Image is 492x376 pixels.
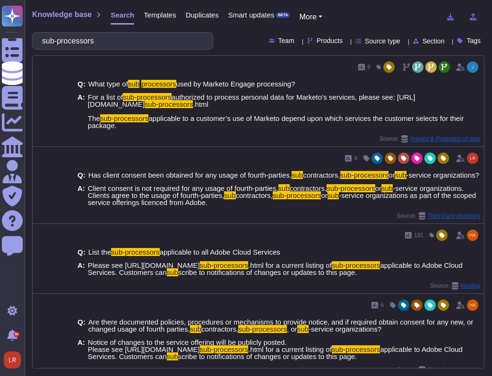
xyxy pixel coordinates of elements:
span: Hosting [461,283,480,289]
mark: sub-processors [273,191,321,199]
mark: sub-processors [111,248,160,256]
span: or [375,184,381,192]
mark: sub [395,171,406,179]
mark: sub [190,325,201,333]
b: A: [78,94,85,129]
img: user [4,351,21,368]
span: Third Party Inventory [428,213,480,219]
span: More [299,13,316,21]
span: Templates [144,11,176,18]
span: 6 [367,64,371,70]
span: Notice of changes to the service offering will be publicly posted. Please see [URL][DOMAIN_NAME] [88,338,287,353]
div: 9+ [14,332,19,337]
mark: sub [381,184,393,192]
img: user [467,299,478,311]
mark: sub-processors [200,261,249,269]
b: A: [78,339,85,360]
span: Search [111,11,134,18]
b: Q: [78,248,86,256]
mark: sub [278,184,290,192]
span: contractors, [290,184,327,192]
mark: sub-processors [332,345,380,353]
mark: sub [128,80,139,88]
span: Knowledge base [32,11,92,18]
span: Duplicates [186,11,219,18]
mark: sub [292,171,303,179]
span: 181 [414,232,423,238]
img: user [467,61,478,73]
mark: sub-processors [327,184,375,192]
span: scribe to notifications of changes or updates to this page. [178,268,357,276]
span: Source: [430,282,480,290]
span: Please see [URL][DOMAIN_NAME] [88,261,200,269]
mark: sub [297,325,309,333]
span: contractors, [236,191,273,199]
b: A: [78,262,85,276]
span: 6 [380,302,384,308]
span: Smart updates [228,11,275,18]
span: Client consent is not required for any usage of fourth-parties, [88,184,278,192]
span: Tags [466,37,481,44]
mark: processors [141,80,176,88]
mark: sub-processors [100,114,149,122]
span: 9 [354,155,357,161]
span: applicable to all Adobe Cloud Services [160,248,280,256]
mark: sub-processors [238,325,287,333]
span: .html for a current listing of [248,345,332,353]
span: or [321,191,327,199]
b: Q: [78,171,86,179]
span: scribe to notifications of changes or updates to this page. [178,352,357,360]
mark: sub [328,191,339,199]
span: Source: [380,135,480,143]
mark: sub-processors [200,345,249,353]
span: Section [423,38,445,44]
span: authorized to process personal data for Marketo’s services, please see: [URL][DOMAIN_NAME] [88,93,415,108]
span: Team [278,37,294,44]
span: contractors, [303,171,340,179]
span: What type of [88,80,128,88]
img: user [467,153,478,164]
span: .html for a current listing of [248,261,332,269]
b: Q: [78,80,86,87]
span: -service organizations as part of the scoped service offerings licenced from Adobe. [88,191,476,206]
span: applicable to Adobe Cloud Services. Customers can [88,261,463,276]
mark: sub [167,268,178,276]
mark: sub-processors [332,261,380,269]
mark: sub-processors [145,100,193,108]
span: applicable to a customer’s use of Marketo depend upon which services the customer selects for the... [88,114,464,129]
mark: sub-processors [123,93,172,101]
span: For a list of [88,93,123,101]
span: applicable to Adobe Cloud Services. Customers can [88,345,463,360]
span: used by Marketo Engage processing? [176,80,295,88]
mark: sub [224,191,235,199]
span: Has client consent been obtained for any usage of fourth-parties, [88,171,292,179]
span: Source type [365,38,400,44]
b: Q: [78,318,86,333]
span: Are there documented policies, procedures or mechanisms to provide notice, and if required obtain... [88,318,474,333]
button: user [2,350,27,370]
span: -service organizations? [406,171,479,179]
mark: sub [167,352,178,360]
mark: sub-processors [340,171,389,179]
span: List the [88,248,111,256]
div: BETA [276,12,290,18]
span: Privacy & Protection of data [410,136,480,142]
button: More [299,11,322,23]
span: -service organizations? [309,325,381,333]
span: Source: [397,212,480,220]
span: , or [287,325,297,333]
input: Search a question or template... [37,33,203,49]
span: contractors, [201,325,238,333]
span: Products [317,37,343,44]
b: A: [78,185,85,206]
img: user [467,230,478,241]
span: or [388,171,395,179]
span: Source: [397,366,480,374]
span: -service organizations. Clients agree to the usage of fourth-parties, [88,184,464,199]
span: Third Party Inventory [428,367,480,373]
